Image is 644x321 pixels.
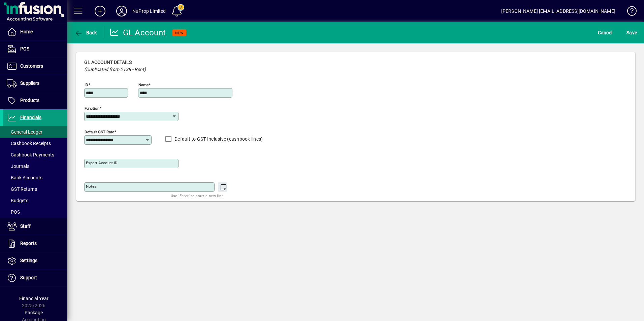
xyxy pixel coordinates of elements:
[7,129,42,135] span: General Ledger
[138,82,149,87] mat-label: Name
[7,175,42,180] span: Bank Accounts
[625,27,639,39] button: Save
[20,223,31,229] span: Staff
[3,183,67,195] a: GST Returns
[20,275,37,280] span: Support
[111,5,132,17] button: Profile
[171,192,224,200] mat-hint: Use 'Enter' to start a new line
[20,115,41,120] span: Financials
[598,27,613,38] span: Cancel
[173,136,263,142] label: Default to GST Inclusive (cashbook lines)
[7,209,20,215] span: POS
[74,30,97,35] span: Back
[20,29,33,34] span: Home
[85,130,114,134] mat-label: Default GST rate
[3,218,67,235] a: Staff
[20,80,39,86] span: Suppliers
[3,138,67,149] a: Cashbook Receipts
[3,75,67,92] a: Suppliers
[85,82,88,87] mat-label: ID
[19,296,49,301] span: Financial Year
[20,98,39,103] span: Products
[175,31,184,35] span: NEW
[626,27,637,38] span: ave
[86,160,118,165] mat-label: Export account ID
[3,126,67,138] a: General Ledger
[89,5,111,17] button: Add
[132,6,166,16] div: NuProp Limited
[85,106,99,111] mat-label: Function
[86,184,96,189] mat-label: Notes
[20,258,37,263] span: Settings
[7,198,28,203] span: Budgets
[109,27,166,38] div: GL Account
[596,27,614,39] button: Cancel
[7,164,29,169] span: Journals
[7,186,37,192] span: GST Returns
[3,252,67,269] a: Settings
[3,160,67,172] a: Journals
[626,30,629,35] span: S
[7,152,54,157] span: Cashbook Payments
[501,6,615,16] div: [PERSON_NAME] [EMAIL_ADDRESS][DOMAIN_NAME]
[622,1,636,23] a: Knowledge Base
[3,24,67,40] a: Home
[20,46,29,51] span: POS
[3,149,67,160] a: Cashbook Payments
[73,27,99,39] button: Back
[84,66,146,80] div: (Duplicated from 2138 - Rent)
[3,195,67,206] a: Budgets
[67,27,104,39] app-page-header-button: Back
[3,172,67,183] a: Bank Accounts
[3,270,67,286] a: Support
[84,60,132,65] span: GL account details
[3,206,67,218] a: POS
[20,241,37,246] span: Reports
[3,235,67,252] a: Reports
[25,310,43,315] span: Package
[3,92,67,109] a: Products
[3,58,67,75] a: Customers
[20,63,43,69] span: Customers
[7,141,51,146] span: Cashbook Receipts
[3,41,67,58] a: POS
